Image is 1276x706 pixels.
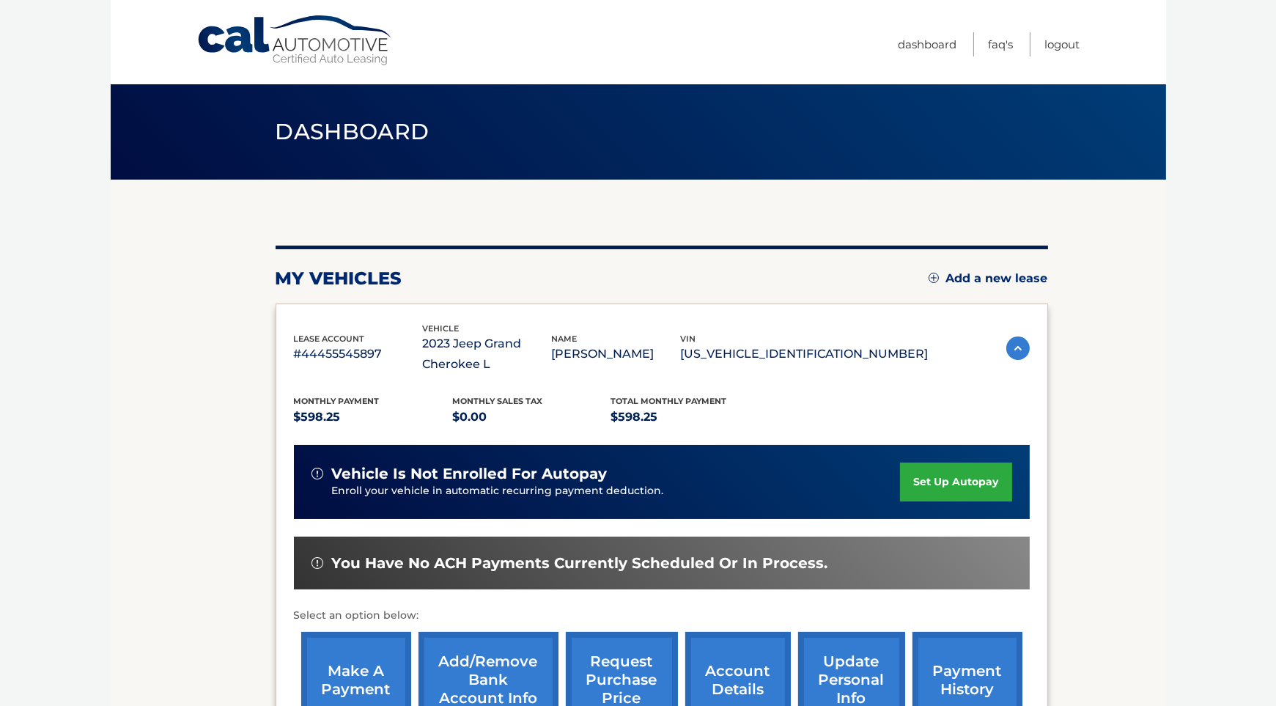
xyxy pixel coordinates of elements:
a: FAQ's [989,32,1014,56]
span: lease account [294,334,365,344]
p: $598.25 [294,407,453,427]
span: Monthly sales Tax [452,396,542,406]
img: alert-white.svg [311,557,323,569]
p: [PERSON_NAME] [552,344,681,364]
span: Monthly Payment [294,396,380,406]
img: alert-white.svg [311,468,323,479]
p: Select an option below: [294,607,1030,625]
p: Enroll your vehicle in automatic recurring payment deduction. [332,483,901,499]
span: name [552,334,578,344]
span: vehicle is not enrolled for autopay [332,465,608,483]
span: vin [681,334,696,344]
p: [US_VEHICLE_IDENTIFICATION_NUMBER] [681,344,929,364]
h2: my vehicles [276,268,402,290]
a: Logout [1045,32,1080,56]
span: You have no ACH payments currently scheduled or in process. [332,554,828,573]
p: $598.25 [611,407,770,427]
img: add.svg [929,273,939,283]
span: Total Monthly Payment [611,396,727,406]
a: Add a new lease [929,271,1048,286]
p: 2023 Jeep Grand Cherokee L [423,334,552,375]
a: Dashboard [899,32,957,56]
p: $0.00 [452,407,611,427]
span: vehicle [423,323,460,334]
span: Dashboard [276,118,429,145]
a: Cal Automotive [196,15,394,67]
a: set up autopay [900,463,1011,501]
img: accordion-active.svg [1006,337,1030,360]
p: #44455545897 [294,344,423,364]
